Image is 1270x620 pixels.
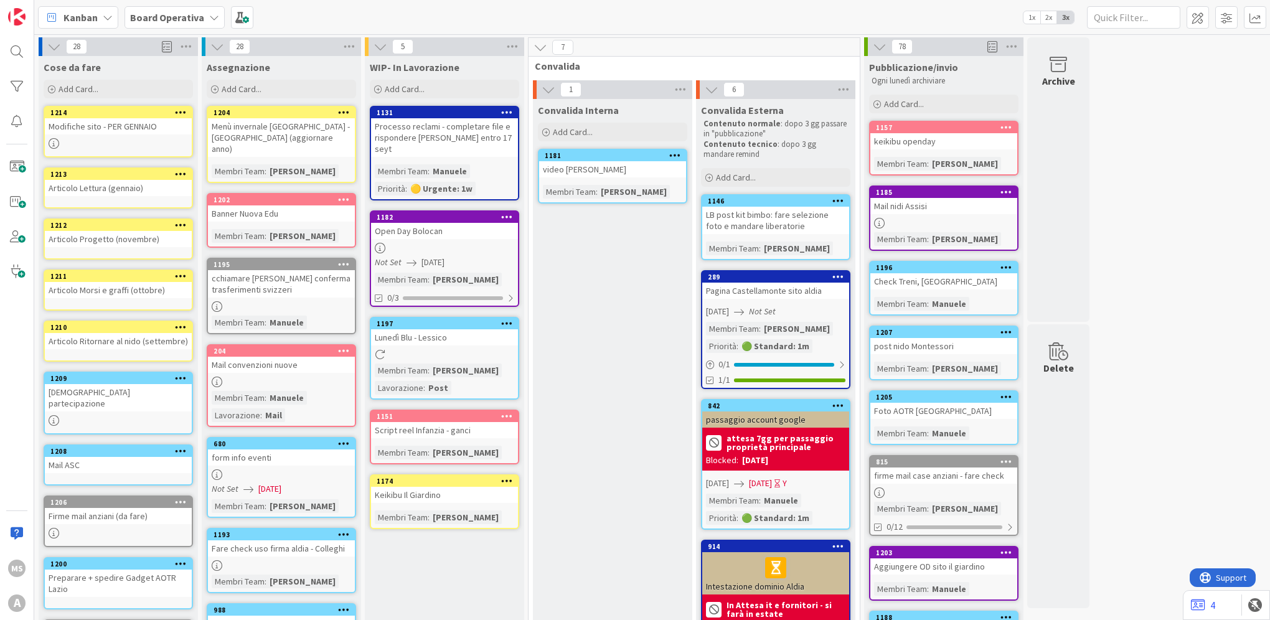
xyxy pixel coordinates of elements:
[50,221,192,230] div: 1212
[375,273,428,286] div: Membri Team
[208,270,355,298] div: cchiamare [PERSON_NAME] conferma trasferimenti svizzeri
[214,195,355,204] div: 1202
[50,374,192,383] div: 1209
[703,118,781,129] strong: Contenuto normale
[212,575,265,588] div: Membri Team
[375,182,405,195] div: Priorità
[874,157,927,171] div: Membri Team
[208,529,355,540] div: 1193
[375,364,428,377] div: Membri Team
[45,118,192,134] div: Modifiche sito - PER GENNAIO
[50,447,192,456] div: 1208
[706,494,759,507] div: Membri Team
[45,497,192,524] div: 1206Firme mail anziani (da fare)
[371,107,518,157] div: 1131Processo reclami - completare file e rispondere [PERSON_NAME] entro 17 seyt
[702,357,849,372] div: 0/1
[50,108,192,117] div: 1214
[706,305,729,318] span: [DATE]
[703,119,848,139] p: : dopo 3 gg passare in "pubblicazione"
[45,558,192,570] div: 1200
[371,411,518,422] div: 1151
[870,456,1017,484] div: 815firme mail case anziani - fare check
[45,180,192,196] div: Articolo Lettura (gennaio)
[377,108,518,117] div: 1131
[265,499,266,513] span: :
[1043,360,1074,375] div: Delete
[870,262,1017,273] div: 1196
[266,499,339,513] div: [PERSON_NAME]
[265,316,266,329] span: :
[927,426,929,440] span: :
[929,362,1001,375] div: [PERSON_NAME]
[876,458,1017,466] div: 815
[208,118,355,157] div: Menù invernale [GEOGRAPHIC_DATA] - [GEOGRAPHIC_DATA] (aggiornare anno)
[371,318,518,345] div: 1197Lunedì Blu - Lessico
[45,169,192,180] div: 1213
[1023,11,1040,24] span: 1x
[702,195,849,207] div: 1146
[708,402,849,410] div: 842
[596,185,598,199] span: :
[703,139,848,160] p: : dopo 3 gg mandare remind
[535,60,844,72] span: Convalida
[870,122,1017,133] div: 1157
[45,231,192,247] div: Articolo Progetto (novembre)
[539,150,686,177] div: 1181video [PERSON_NAME]
[927,297,929,311] span: :
[371,487,518,503] div: Keikibu Il Giardino
[870,262,1017,289] div: 1196Check Treni, [GEOGRAPHIC_DATA]
[706,242,759,255] div: Membri Team
[870,392,1017,419] div: 1205Foto AOTR [GEOGRAPHIC_DATA]
[783,477,787,490] div: Y
[874,582,927,596] div: Membri Team
[375,256,402,268] i: Not Set
[266,316,307,329] div: Manuele
[539,161,686,177] div: video [PERSON_NAME]
[45,107,192,118] div: 1214
[208,438,355,449] div: 680
[884,98,924,110] span: Add Card...
[876,328,1017,337] div: 1207
[870,273,1017,289] div: Check Treni, [GEOGRAPHIC_DATA]
[553,126,593,138] span: Add Card...
[887,520,903,533] span: 0/12
[377,412,518,421] div: 1151
[738,511,812,525] div: 🟢 Standard: 1m
[407,182,476,195] div: 🟡 Urgente: 1w
[63,10,98,25] span: Kanban
[45,220,192,247] div: 1212Articolo Progetto (novembre)
[927,362,929,375] span: :
[377,477,518,486] div: 1174
[727,434,845,451] b: attesa 7gg per passaggio proprietà principale
[749,306,776,317] i: Not Set
[870,133,1017,149] div: keikibu openday
[371,223,518,239] div: Open Day Bolocan
[229,39,250,54] span: 28
[876,393,1017,402] div: 1205
[560,82,581,97] span: 1
[371,411,518,438] div: 1151Script reel Infanzia - ganci
[430,164,470,178] div: Manuele
[761,494,801,507] div: Manuele
[208,540,355,557] div: Fare check uso firma aldia - Colleghi
[130,11,204,24] b: Board Operativa
[208,259,355,298] div: 1195cchiamare [PERSON_NAME] conferma trasferimenti svizzeri
[214,606,355,614] div: 988
[874,426,927,440] div: Membri Team
[50,498,192,507] div: 1206
[759,494,761,507] span: :
[377,213,518,222] div: 1182
[552,40,573,55] span: 7
[716,172,756,183] span: Add Card...
[702,411,849,428] div: passaggio account google
[428,273,430,286] span: :
[870,456,1017,467] div: 815
[870,547,1017,558] div: 1203
[208,194,355,205] div: 1202
[927,232,929,246] span: :
[45,271,192,282] div: 1211
[266,164,339,178] div: [PERSON_NAME]
[870,403,1017,419] div: Foto AOTR [GEOGRAPHIC_DATA]
[749,477,772,490] span: [DATE]
[375,510,428,524] div: Membri Team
